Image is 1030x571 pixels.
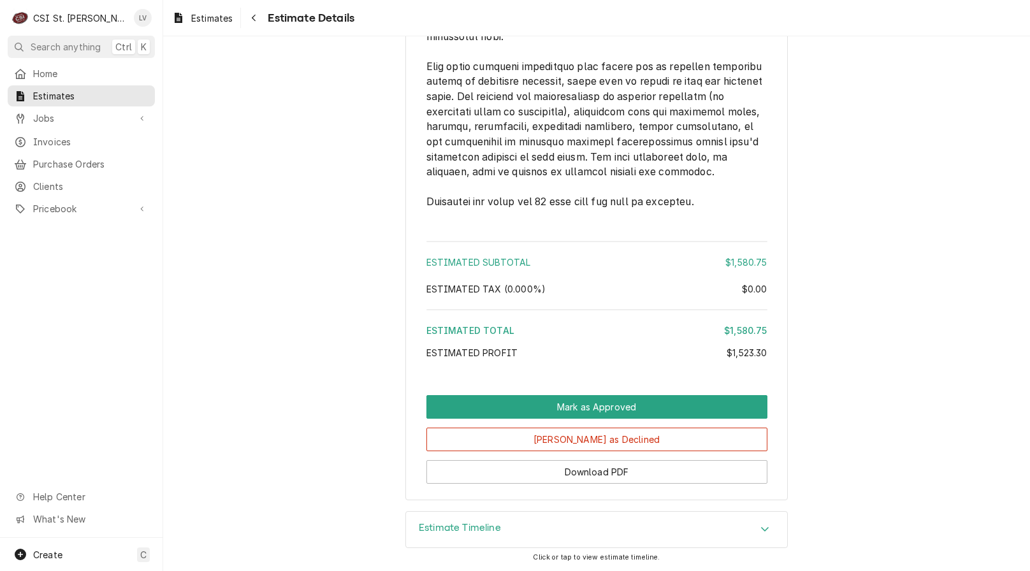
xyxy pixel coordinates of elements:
[426,460,767,484] button: Download PDF
[33,202,129,215] span: Pricebook
[426,284,546,294] span: Estimated Tax ( 0.000% )
[8,509,155,530] a: Go to What's New
[426,395,767,419] button: Mark as Approved
[33,549,62,560] span: Create
[11,9,29,27] div: CSI St. Louis's Avatar
[727,346,767,359] div: $1,523.30
[426,451,767,484] div: Button Group Row
[405,511,788,548] div: Estimate Timeline
[115,40,132,54] span: Ctrl
[33,490,147,503] span: Help Center
[8,154,155,175] a: Purchase Orders
[406,512,787,547] div: Accordion Header
[33,11,127,25] div: CSI St. [PERSON_NAME]
[33,157,149,171] span: Purchase Orders
[33,512,147,526] span: What's New
[426,395,767,419] div: Button Group Row
[33,89,149,103] span: Estimates
[33,180,149,193] span: Clients
[33,112,129,125] span: Jobs
[419,522,501,534] h3: Estimate Timeline
[33,135,149,148] span: Invoices
[140,548,147,561] span: C
[141,40,147,54] span: K
[724,324,767,337] div: $1,580.75
[8,131,155,152] a: Invoices
[426,282,767,296] div: Estimated Tax
[426,325,514,336] span: Estimated Total
[725,256,767,269] div: $1,580.75
[264,10,354,27] span: Estimate Details
[426,236,767,368] div: Amount Summary
[406,512,787,547] button: Accordion Details Expand Trigger
[134,9,152,27] div: LV
[426,324,767,337] div: Estimated Total
[11,9,29,27] div: C
[191,11,233,25] span: Estimates
[8,36,155,58] button: Search anythingCtrlK
[8,63,155,84] a: Home
[8,85,155,106] a: Estimates
[8,198,155,219] a: Go to Pricebook
[167,8,238,29] a: Estimates
[134,9,152,27] div: Lisa Vestal's Avatar
[8,108,155,129] a: Go to Jobs
[426,346,767,359] div: Estimated Profit
[31,40,101,54] span: Search anything
[8,176,155,197] a: Clients
[426,257,531,268] span: Estimated Subtotal
[33,67,149,80] span: Home
[426,347,518,358] span: Estimated Profit
[533,553,660,561] span: Click or tap to view estimate timeline.
[8,486,155,507] a: Go to Help Center
[742,282,767,296] div: $0.00
[243,8,264,28] button: Navigate back
[426,419,767,451] div: Button Group Row
[426,428,767,451] button: [PERSON_NAME] as Declined
[426,395,767,484] div: Button Group
[426,256,767,269] div: Estimated Subtotal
